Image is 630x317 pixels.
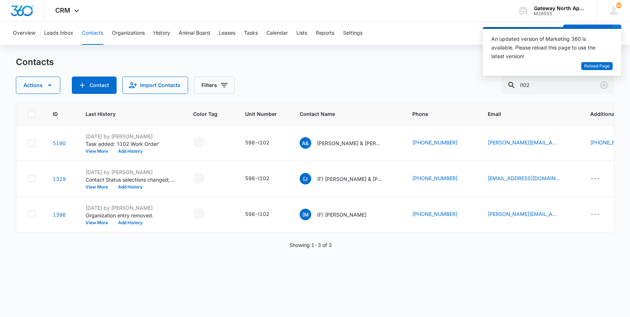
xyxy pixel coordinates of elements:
[488,174,573,183] div: Email - jozlynklusack@gmail.com - Select to Edit Field
[245,174,282,183] div: Unit Number - 598-I102 - Select to Edit Field
[300,209,311,220] span: (M
[244,22,258,45] button: Tasks
[72,77,117,94] button: Add Contact
[86,221,113,225] button: View More
[113,149,148,153] button: Add History
[488,210,560,218] a: [PERSON_NAME][EMAIL_ADDRESS][PERSON_NAME][DOMAIN_NAME]
[488,139,573,147] div: Email - alesia.gibson80@gmail.com - Select to Edit Field
[412,110,460,118] span: Phone
[86,133,176,140] p: [DATE] by [PERSON_NAME]
[584,63,610,70] span: Reload Page
[598,79,610,91] button: Clear
[491,35,604,61] div: An updated version of Marketing 360 is available. Please reload this page to use the latest version!
[581,62,613,70] button: Reload Page
[44,22,73,45] button: Leads Inbox
[590,174,600,183] div: ---
[412,139,470,147] div: Phone - 7204515425 - Select to Edit Field
[245,210,282,219] div: Unit Number - 598-I102 - Select to Edit Field
[86,204,176,212] p: [DATE] by [PERSON_NAME]
[245,139,282,147] div: Unit Number - 598-I102 - Select to Edit Field
[245,210,269,218] div: 598-I102
[300,137,395,149] div: Contact Name - Alesia & Byron Albert - Select to Edit Field
[193,136,218,148] div: - - Select to Edit Field
[616,3,622,8] div: notifications count
[122,77,188,94] button: Import Contacts
[194,77,235,94] button: Filters
[590,210,613,219] div: Additional Phone - - Select to Edit Field
[300,173,311,184] span: (J
[219,22,235,45] button: Leases
[300,137,311,149] span: A&
[563,25,612,42] button: Add Contact
[245,174,269,182] div: 598-I102
[412,139,457,146] a: [PHONE_NUMBER]
[343,22,362,45] button: Settings
[245,139,269,146] div: 598-I102
[82,22,103,45] button: Contacts
[412,174,470,183] div: Phone - 7204870589 - Select to Edit Field
[16,77,60,94] button: Actions
[53,110,58,118] span: ID
[616,3,622,8] span: 43
[317,211,366,218] p: (F) [PERSON_NAME]
[412,210,470,219] div: Phone - 303-887-5266 - Select to Edit Field
[86,140,176,148] p: Task added: 'I102 Work Order'
[300,209,379,220] div: Contact Name - (F) Melissa DiLullo - Select to Edit Field
[86,149,113,153] button: View More
[534,11,587,16] div: account id
[86,168,176,176] p: [DATE] by [PERSON_NAME]
[179,22,210,45] button: Animal Board
[534,5,587,11] div: account name
[488,210,573,219] div: Email - melissa.dilullo@gmail.com - Select to Edit Field
[112,22,145,45] button: Organizations
[193,172,218,184] div: - - Select to Edit Field
[86,110,165,118] span: Last History
[193,110,217,118] span: Color Tag
[53,212,66,218] a: Navigate to contact details page for (F) Melissa DiLullo
[317,139,382,147] p: [PERSON_NAME] & [PERSON_NAME]
[53,176,66,182] a: Navigate to contact details page for (F) Jozlyn Klusack & Alaina Hellenburg
[86,185,113,189] button: View More
[300,173,395,184] div: Contact Name - (F) Jozlyn Klusack & Alaina Hellenburg - Select to Edit Field
[153,22,170,45] button: History
[266,22,288,45] button: Calendar
[488,174,560,182] a: [EMAIL_ADDRESS][DOMAIN_NAME]
[55,6,70,14] span: CRM
[590,210,600,219] div: ---
[488,110,562,118] span: Email
[16,57,54,68] h1: Contacts
[113,185,148,189] button: Add History
[317,175,382,183] p: (F) [PERSON_NAME] & [PERSON_NAME]
[590,174,613,183] div: Additional Phone - - Select to Edit Field
[53,140,66,146] a: Navigate to contact details page for Alesia & Byron Albert
[290,241,332,249] p: Showing 1-3 of 3
[296,22,307,45] button: Lists
[193,208,218,220] div: - - Select to Edit Field
[412,210,457,218] a: [PHONE_NUMBER]
[13,22,35,45] button: Overview
[86,212,176,219] p: Organization entry removed.
[113,221,148,225] button: Add History
[245,110,282,118] span: Unit Number
[316,22,334,45] button: Reports
[501,77,614,94] input: Search Contacts
[488,139,560,146] a: [PERSON_NAME][EMAIL_ADDRESS][DOMAIN_NAME]
[86,176,176,183] p: Contact Status selections changed; 'Current Resident' was removed and 'Former Resident' was added.
[300,110,384,118] span: Contact Name
[412,174,457,182] a: [PHONE_NUMBER]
